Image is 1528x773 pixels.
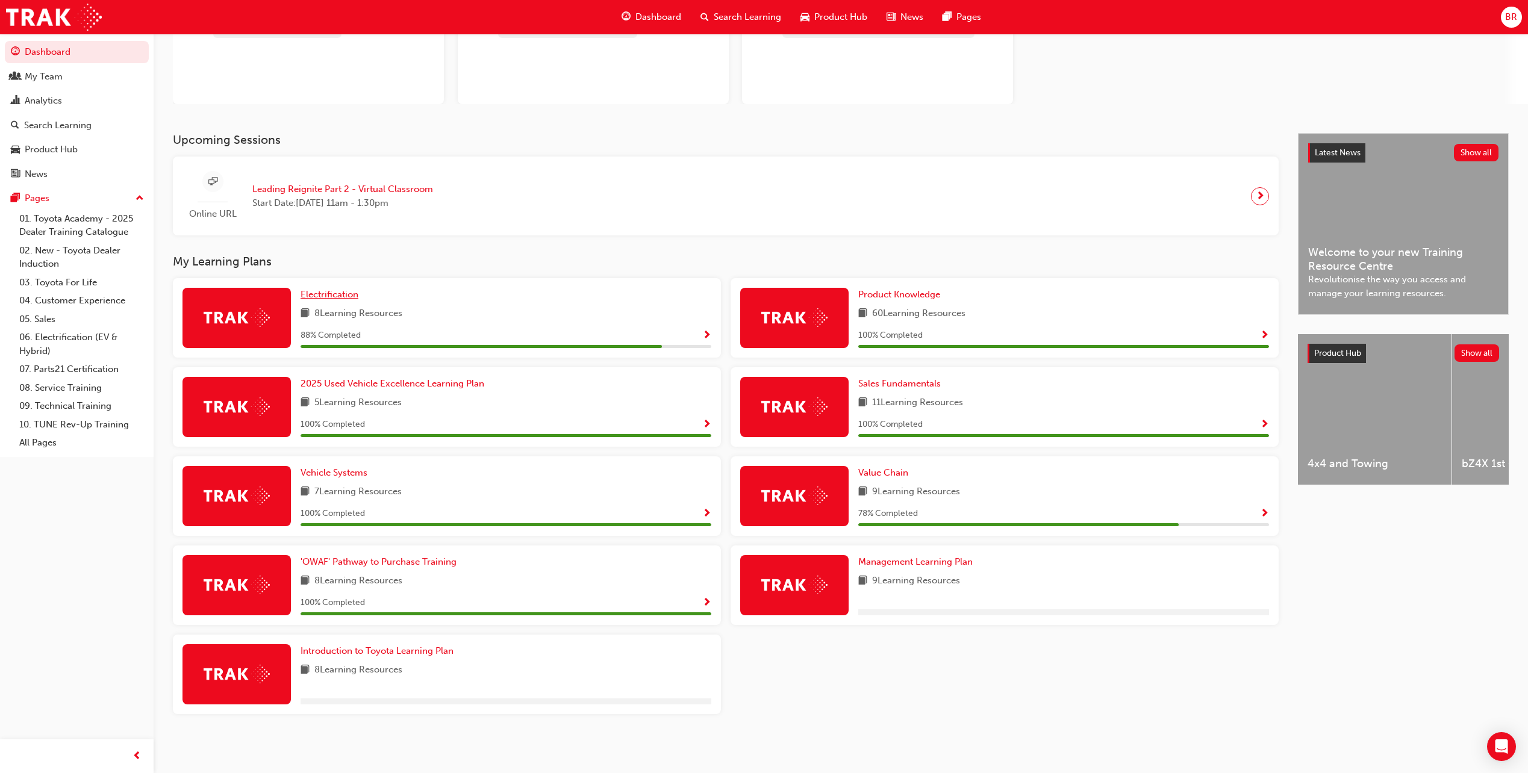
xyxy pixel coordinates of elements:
[858,289,940,300] span: Product Knowledge
[182,207,243,221] span: Online URL
[872,485,960,500] span: 9 Learning Resources
[301,288,363,302] a: Electrification
[702,331,711,341] span: Show Progress
[11,144,20,155] span: car-icon
[702,595,711,610] button: Show Progress
[635,10,681,24] span: Dashboard
[5,187,149,210] button: Pages
[877,5,933,29] a: news-iconNews
[25,94,62,108] div: Analytics
[314,396,402,411] span: 5 Learning Resources
[14,328,149,360] a: 06. Electrification (EV & Hybrid)
[5,163,149,185] a: News
[14,415,149,434] a: 10. TUNE Rev-Up Training
[301,574,310,589] span: book-icon
[872,574,960,589] span: 9 Learning Resources
[301,378,484,389] span: 2025 Used Vehicle Excellence Learning Plan
[11,169,20,180] span: news-icon
[691,5,791,29] a: search-iconSearch Learning
[24,119,92,132] div: Search Learning
[25,167,48,181] div: News
[173,133,1279,147] h3: Upcoming Sessions
[1501,7,1522,28] button: BR
[204,397,270,416] img: Trak
[14,397,149,415] a: 09. Technical Training
[252,196,433,210] span: Start Date: [DATE] 11am - 1:30pm
[14,433,149,452] a: All Pages
[858,306,867,321] span: book-icon
[173,255,1279,269] h3: My Learning Plans
[858,378,941,389] span: Sales Fundamentals
[182,166,1269,226] a: Online URLLeading Reignite Part 2 - Virtual ClassroomStart Date:[DATE] 11am - 1:30pm
[5,90,149,112] a: Analytics
[204,665,270,683] img: Trak
[858,377,946,391] a: Sales Fundamentals
[301,466,372,480] a: Vehicle Systems
[301,485,310,500] span: book-icon
[612,5,691,29] a: guage-iconDashboard
[5,66,149,88] a: My Team
[5,41,149,63] a: Dashboard
[204,486,270,505] img: Trak
[301,596,365,610] span: 100 % Completed
[872,306,965,321] span: 60 Learning Resources
[301,329,361,343] span: 88 % Completed
[1260,417,1269,432] button: Show Progress
[25,70,63,84] div: My Team
[1454,144,1499,161] button: Show all
[858,467,908,478] span: Value Chain
[858,329,923,343] span: 100 % Completed
[1260,331,1269,341] span: Show Progress
[858,288,945,302] a: Product Knowledge
[1505,10,1517,24] span: BR
[5,39,149,187] button: DashboardMy TeamAnalyticsSearch LearningProduct HubNews
[1260,506,1269,521] button: Show Progress
[11,47,20,58] span: guage-icon
[314,574,402,589] span: 8 Learning Resources
[1260,509,1269,520] span: Show Progress
[1256,188,1265,205] span: next-icon
[702,420,711,430] span: Show Progress
[301,644,458,658] a: Introduction to Toyota Learning Plan
[943,10,952,25] span: pages-icon
[858,556,973,567] span: Management Learning Plan
[702,417,711,432] button: Show Progress
[1314,348,1361,358] span: Product Hub
[14,291,149,310] a: 04. Customer Experience
[301,377,489,391] a: 2025 Used Vehicle Excellence Learning Plan
[714,10,781,24] span: Search Learning
[301,306,310,321] span: book-icon
[858,555,978,569] a: Management Learning Plan
[622,10,631,25] span: guage-icon
[314,485,402,500] span: 7 Learning Resources
[791,5,877,29] a: car-iconProduct Hub
[933,5,991,29] a: pages-iconPages
[25,191,49,205] div: Pages
[956,10,981,24] span: Pages
[133,749,142,764] span: prev-icon
[6,4,102,31] img: Trak
[25,143,78,157] div: Product Hub
[204,308,270,327] img: Trak
[301,507,365,521] span: 100 % Completed
[301,555,461,569] a: 'OWAF' Pathway to Purchase Training
[252,182,433,196] span: Leading Reignite Part 2 - Virtual Classroom
[301,663,310,678] span: book-icon
[1298,334,1452,485] a: 4x4 and Towing
[800,10,809,25] span: car-icon
[702,509,711,520] span: Show Progress
[1487,732,1516,761] div: Open Intercom Messenger
[1260,328,1269,343] button: Show Progress
[858,507,918,521] span: 78 % Completed
[761,308,828,327] img: Trak
[1308,246,1498,273] span: Welcome to your new Training Resource Centre
[1308,273,1498,300] span: Revolutionise the way you access and manage your learning resources.
[1308,457,1442,471] span: 4x4 and Towing
[5,114,149,137] a: Search Learning
[301,289,358,300] span: Electrification
[858,396,867,411] span: book-icon
[14,241,149,273] a: 02. New - Toyota Dealer Induction
[700,10,709,25] span: search-icon
[887,10,896,25] span: news-icon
